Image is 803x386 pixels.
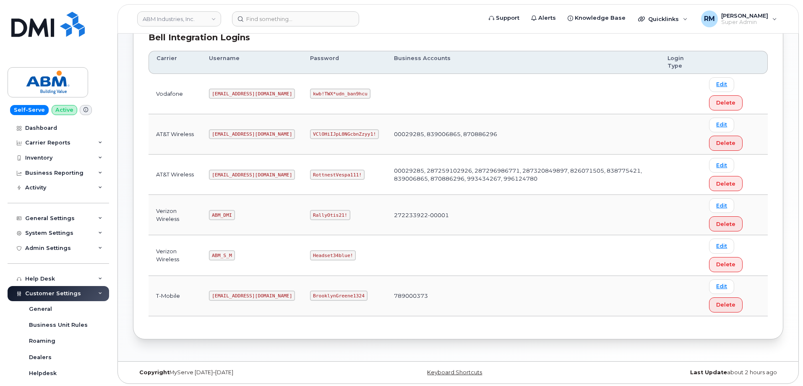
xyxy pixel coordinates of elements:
[209,291,295,301] code: [EMAIL_ADDRESS][DOMAIN_NAME]
[525,10,562,26] a: Alerts
[149,32,768,44] div: Bell Integration Logins
[709,158,734,173] a: Edit
[149,74,201,114] td: Vodafone
[709,297,743,312] button: Delete
[137,11,221,26] a: ABM Industries, Inc.
[709,239,734,253] a: Edit
[709,198,734,213] a: Edit
[709,257,743,272] button: Delete
[716,301,735,309] span: Delete
[709,176,743,191] button: Delete
[716,180,735,188] span: Delete
[310,170,365,180] code: RottnestVespa111!
[716,99,735,107] span: Delete
[716,220,735,228] span: Delete
[302,51,386,74] th: Password
[310,129,379,139] code: VClOHiIJpL0NGcbnZzyy1!
[232,11,359,26] input: Find something...
[721,19,768,26] span: Super Admin
[709,77,734,92] a: Edit
[632,11,693,27] div: Quicklinks
[386,195,660,235] td: 272233922-00001
[704,14,715,24] span: RM
[310,250,356,260] code: Headset34blue!
[716,260,735,268] span: Delete
[562,10,631,26] a: Knowledge Base
[310,89,370,99] code: kwb!TWX*udn_ban9hcu
[483,10,525,26] a: Support
[139,369,169,375] strong: Copyright
[149,235,201,276] td: Verizon Wireless
[575,14,626,22] span: Knowledge Base
[310,210,350,220] code: RallyOtis21!
[209,250,235,260] code: ABM_S_M
[209,170,295,180] code: [EMAIL_ADDRESS][DOMAIN_NAME]
[695,11,783,27] div: Rachel Miller
[386,276,660,316] td: 789000373
[648,16,679,22] span: Quicklinks
[149,276,201,316] td: T-Mobile
[709,118,734,132] a: Edit
[149,114,201,155] td: AT&T Wireless
[709,136,743,151] button: Delete
[386,155,660,195] td: 00029285, 287259102926, 287296986771, 287320849897, 826071505, 838775421, 839006865, 870886296, 9...
[660,51,701,74] th: Login Type
[690,369,727,375] strong: Last Update
[310,291,367,301] code: BrooklynGreene1324
[427,369,482,375] a: Keyboard Shortcuts
[149,51,201,74] th: Carrier
[386,114,660,155] td: 00029285, 839006865, 870886296
[386,51,660,74] th: Business Accounts
[209,210,235,220] code: ABM_DMI
[133,369,350,376] div: MyServe [DATE]–[DATE]
[709,279,734,294] a: Edit
[721,12,768,19] span: [PERSON_NAME]
[709,95,743,110] button: Delete
[201,51,302,74] th: Username
[496,14,519,22] span: Support
[209,129,295,139] code: [EMAIL_ADDRESS][DOMAIN_NAME]
[566,369,783,376] div: about 2 hours ago
[149,155,201,195] td: AT&T Wireless
[538,14,556,22] span: Alerts
[709,216,743,231] button: Delete
[716,139,735,147] span: Delete
[209,89,295,99] code: [EMAIL_ADDRESS][DOMAIN_NAME]
[149,195,201,235] td: Verizon Wireless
